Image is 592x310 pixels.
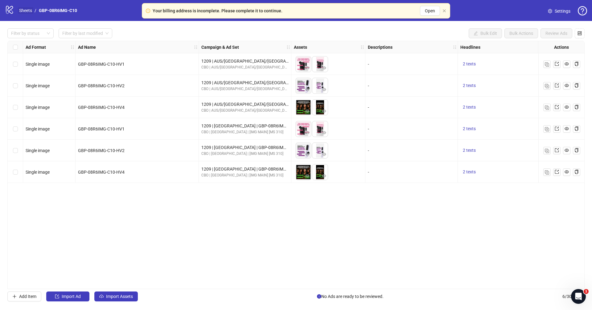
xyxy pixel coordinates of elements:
span: copy [574,126,579,131]
span: plus [12,294,17,299]
span: GBP-08R6IMG-C10-HV4 [78,105,125,110]
div: Resize Descriptions column [456,41,458,53]
div: 1209 | AUS/[GEOGRAPHIC_DATA]/[GEOGRAPHIC_DATA]| GBP-08R6IMG-C10 [201,79,289,86]
span: export [555,126,559,131]
button: 2 texts [460,125,478,133]
button: Review Ads [541,28,572,38]
span: holder [286,45,290,49]
span: Settings [555,8,570,14]
div: CBO | AUS/[GEOGRAPHIC_DATA]/[GEOGRAPHIC_DATA] | [IMG MAIN] [MS 240] [201,64,289,70]
img: Duplicate [545,149,549,153]
div: 1209 | [GEOGRAPHIC_DATA] | GBP-08R6IMG-C10 [201,122,289,129]
span: eye [565,170,569,174]
span: export [555,83,559,88]
div: Select row 1 [8,53,23,75]
span: exclamation-circle [146,9,150,13]
img: Asset 2 [312,78,328,93]
button: 2 texts [460,60,478,68]
button: Duplicate [543,125,551,133]
button: Preview [320,172,328,180]
div: CBO | [GEOGRAPHIC_DATA] | [IMG MAIN] [MS 310] [201,172,289,178]
strong: Headlines [460,44,480,51]
div: 1209 | AUS/[GEOGRAPHIC_DATA]/[GEOGRAPHIC_DATA]| GBP-08R6IMG-C10 [201,58,289,64]
span: GBP-08R6IMG-C10-HV2 [78,83,125,88]
span: export [555,148,559,152]
span: - [368,148,369,153]
strong: Ad Name [78,44,96,51]
span: info-circle [317,294,321,299]
iframe: Intercom live chat [571,289,586,304]
button: Add Item [7,291,41,301]
button: Preview [304,129,311,137]
button: Bulk Actions [504,28,538,38]
div: 1209 | [GEOGRAPHIC_DATA] | GBP-08R6IMG-C10 [201,144,289,151]
button: Preview [304,108,311,115]
span: Single image [26,105,50,110]
span: holder [290,45,295,49]
span: eye [565,83,569,88]
img: Asset 1 [296,78,311,93]
strong: Campaign & Ad Set [201,44,239,51]
span: 2 texts [463,83,476,88]
span: Add Item [19,294,36,299]
span: - [368,83,369,88]
img: Asset 2 [312,121,328,137]
div: Select all rows [8,41,23,53]
span: copy [574,62,579,66]
button: Preview [304,172,311,180]
span: eye [565,62,569,66]
img: Asset 1 [296,164,311,180]
span: eye [565,126,569,131]
img: Asset 1 [296,143,311,158]
a: Settings [543,6,575,16]
strong: Ad Format [26,44,46,51]
button: Preview [304,64,311,72]
span: Import Assets [106,294,133,299]
button: 2 texts [460,147,478,154]
span: eye [305,152,310,156]
img: Duplicate [545,127,549,131]
div: 1209 | AUS/[GEOGRAPHIC_DATA]/[GEOGRAPHIC_DATA]| GBP-08R6IMG-C10 [201,101,289,108]
div: Select row 6 [8,161,23,183]
img: Duplicate [545,170,549,175]
span: eye [565,148,569,152]
div: Resize Ad Name column [197,41,199,53]
span: GBP-08R6IMG-C10-HV4 [78,170,125,175]
img: Asset 1 [296,56,311,72]
span: 2 texts [463,105,476,110]
span: 2 texts [463,61,476,66]
span: eye [305,109,310,113]
span: GBP-08R6IMG-C10-HV2 [78,148,125,153]
button: close [442,9,446,13]
img: Duplicate [545,62,549,67]
span: No Ads are ready to be reviewed. [317,293,384,300]
span: control [578,31,582,35]
button: Preview [320,64,328,72]
span: eye [322,130,326,135]
button: Open [420,6,440,16]
button: Duplicate [543,168,551,176]
button: 2 texts [460,82,478,89]
span: import [55,294,59,299]
button: Duplicate [543,82,551,89]
strong: Descriptions [368,44,393,51]
strong: Assets [294,44,307,51]
span: eye [305,87,310,92]
button: Preview [304,151,311,158]
span: Open [425,8,435,13]
span: copy [574,148,579,152]
div: 1209 | [GEOGRAPHIC_DATA] | GBP-08R6IMG-C10 [201,166,289,172]
img: Asset 1 [296,100,311,115]
span: Single image [26,83,50,88]
div: Resize Ad Format column [74,41,75,53]
span: holder [198,45,202,49]
img: Asset 2 [312,56,328,72]
button: Preview [320,108,328,115]
li: / [35,7,36,14]
span: 1 [584,289,589,294]
button: Preview [320,151,328,158]
span: setting [548,9,552,13]
span: eye [565,105,569,109]
span: question-circle [578,6,587,15]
